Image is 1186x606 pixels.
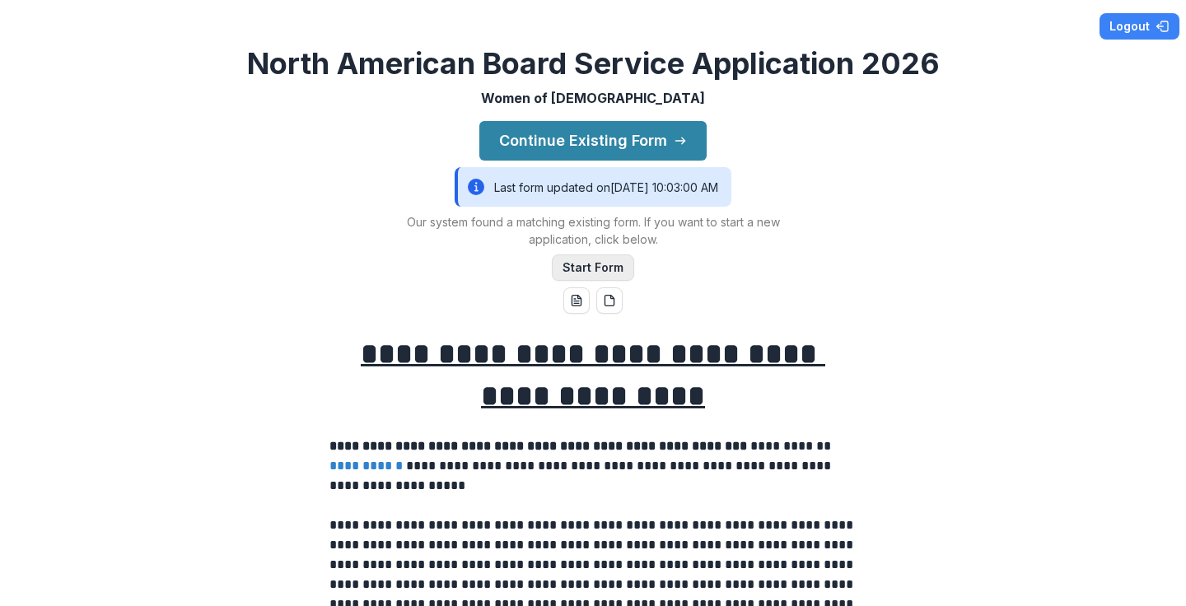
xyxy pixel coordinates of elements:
button: pdf-download [596,287,623,314]
div: Last form updated on [DATE] 10:03:00 AM [455,167,731,207]
button: Logout [1100,13,1179,40]
h2: North American Board Service Application 2026 [247,46,940,82]
button: Start Form [552,254,634,281]
button: word-download [563,287,590,314]
p: Women of [DEMOGRAPHIC_DATA] [481,88,705,108]
p: Our system found a matching existing form. If you want to start a new application, click below. [387,213,799,248]
button: Continue Existing Form [479,121,707,161]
